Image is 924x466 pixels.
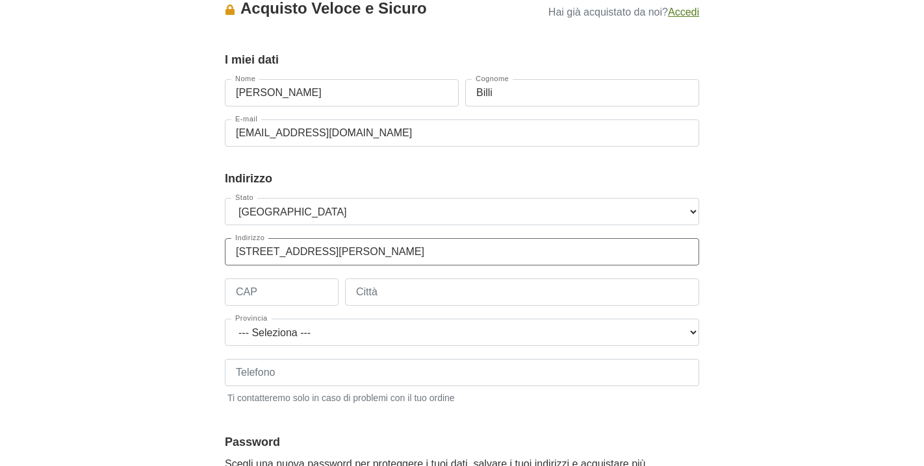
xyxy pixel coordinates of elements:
input: Città [345,278,699,306]
label: Indirizzo [231,234,268,241]
input: Telefono [225,359,699,386]
legend: Password [225,434,699,451]
a: Accedi [668,6,699,18]
legend: Indirizzo [225,170,699,188]
input: Cognome [465,79,699,106]
input: Nome [225,79,459,106]
label: E-mail [231,116,261,123]
label: Nome [231,75,259,82]
input: CAP [225,278,339,306]
label: Provincia [231,315,272,322]
p: Hai già acquistato da noi? [525,2,699,20]
label: Stato [231,194,257,201]
input: E-mail [225,119,699,147]
input: Indirizzo [225,238,699,265]
legend: I miei dati [225,51,699,69]
label: Cognome [472,75,513,82]
small: Ti contatteremo solo in caso di problemi con il tuo ordine [225,389,699,405]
